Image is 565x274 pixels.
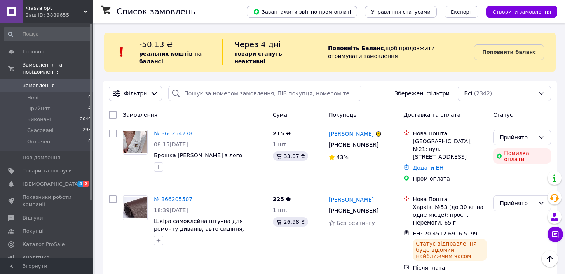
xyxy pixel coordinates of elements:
span: (2342) [474,90,492,97]
span: 43% [337,154,349,160]
b: реальних коштів на балансі [139,51,202,65]
a: Додати ЕН [413,165,443,171]
span: Оплачені [27,138,52,145]
img: Фото товару [123,131,147,153]
span: Повідомлення [23,154,60,161]
span: -50.13 ₴ [139,40,173,49]
a: [PERSON_NAME] [329,130,374,138]
a: № 366205507 [154,196,192,202]
div: Прийнято [500,133,535,142]
span: Покупець [329,112,356,118]
span: Без рейтингу [337,220,375,226]
div: Ваш ID: 3889655 [25,12,93,19]
span: Всі [464,90,473,97]
span: 2040 [80,116,91,123]
input: Пошук [4,27,92,41]
a: Брошка [PERSON_NAME] з лого [154,152,242,158]
span: Прийняті [27,105,51,112]
div: Післяплата [413,264,487,272]
a: Фото товару [123,130,148,155]
a: Шкіра самоклейна штучна для ремонту диванів, авто сидіння, меблів, галантереї латка 30 x 50 см, К... [154,218,259,248]
b: товари стануть неактивні [234,51,282,65]
span: 1 шт. [273,207,288,213]
span: ЕН: 20 4512 6916 5199 [413,230,478,237]
button: Експорт [445,6,479,18]
span: Управління статусами [371,9,431,15]
div: [PHONE_NUMBER] [327,139,380,150]
button: Завантажити звіт по пром-оплаті [247,6,357,18]
span: Відгуки [23,214,43,221]
span: Замовлення [123,112,157,118]
div: Пром-оплата [413,175,487,183]
span: Замовлення [23,82,55,89]
input: Пошук за номером замовлення, ПІБ покупця, номером телефону, Email, номером накладної [168,86,361,101]
span: Каталог ProSale [23,241,65,248]
span: Статус [493,112,513,118]
span: Експорт [451,9,473,15]
span: Товари та послуги [23,167,72,174]
span: Головна [23,48,44,55]
div: 33.07 ₴ [273,151,308,161]
h1: Список замовлень [117,7,195,16]
span: 0 [88,138,91,145]
div: Статус відправлення буде відомий найближчим часом [413,239,487,261]
span: Скасовані [27,127,54,134]
span: Створити замовлення [492,9,551,15]
button: Чат з покупцем [548,227,563,242]
span: Покупці [23,228,44,235]
span: Завантажити звіт по пром-оплаті [253,8,351,15]
a: № 366254278 [154,130,192,137]
span: 4 [88,105,91,112]
button: Наверх [542,251,558,267]
span: Аналітика [23,254,49,261]
span: 298 [83,127,91,134]
div: [GEOGRAPHIC_DATA], №21: вул. [STREET_ADDRESS] [413,137,487,161]
span: Доставка та оплата [403,112,460,118]
span: 2 [83,181,89,187]
div: , щоб продовжити отримувати замовлення [316,39,474,65]
div: Харків, №53 (до 30 кг на одне місце): просп. Перемоги, 65 г [413,203,487,227]
span: 4 [77,181,84,187]
span: Показники роботи компанії [23,194,72,208]
span: 18:39[DATE] [154,207,188,213]
a: Створити замовлення [478,8,557,14]
img: :exclamation: [116,46,127,58]
span: 08:15[DATE] [154,141,188,148]
span: Нові [27,94,38,101]
b: Поповніть Баланс [328,45,384,51]
b: Поповнити баланс [482,49,536,55]
span: Фільтри [124,90,147,97]
a: [PERSON_NAME] [329,196,374,204]
span: [DEMOGRAPHIC_DATA] [23,181,80,188]
div: Нова Пошта [413,195,487,203]
div: Нова Пошта [413,130,487,137]
div: Помилка оплати [493,148,551,164]
span: Виконані [27,116,51,123]
span: Замовлення та повідомлення [23,61,93,76]
span: 225 ₴ [273,196,291,202]
span: Cума [273,112,287,118]
span: 0 [88,94,91,101]
div: Прийнято [500,199,535,207]
div: 26.98 ₴ [273,217,308,227]
a: Фото товару [123,195,148,220]
button: Створити замовлення [486,6,557,18]
span: 1 шт. [273,141,288,148]
span: Збережені фільтри: [394,90,451,97]
a: Поповнити баланс [474,44,544,60]
img: Фото товару [123,197,147,218]
span: Krassa opt [25,5,84,12]
div: [PHONE_NUMBER] [327,205,380,216]
span: 215 ₴ [273,130,291,137]
button: Управління статусами [365,6,437,18]
span: Через 4 дні [234,40,281,49]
